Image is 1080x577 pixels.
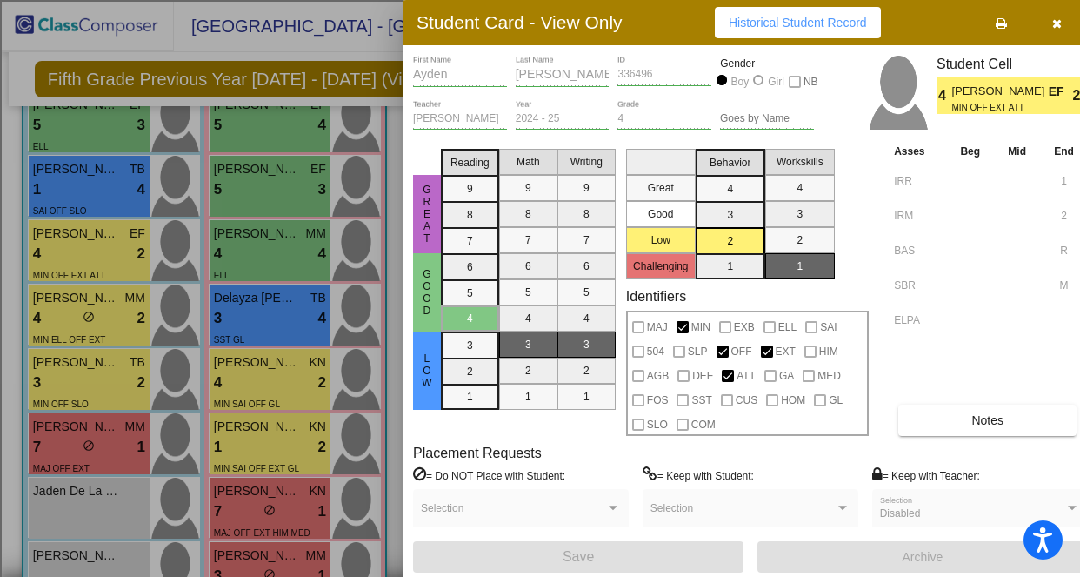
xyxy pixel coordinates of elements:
[7,305,1073,320] div: TODO: put dlg title
[419,352,435,389] span: Low
[413,445,542,461] label: Placement Requests
[647,390,669,411] span: FOS
[736,390,757,411] span: CUS
[7,258,1073,273] div: Newspaper
[971,413,1003,427] span: Notes
[617,69,711,81] input: Enter ID
[692,366,713,386] span: DEF
[7,195,1073,211] div: Add Outline Template
[715,7,881,38] button: Historical Student Record
[7,386,1073,401] div: SAVE AND GO HOME
[7,433,1073,448] div: Home
[803,71,818,92] span: NB
[626,288,686,305] label: Identifiers
[734,317,755,338] span: EXB
[7,558,1073,574] div: MORE
[413,466,565,484] label: = Do NOT Place with Student:
[7,132,1073,148] div: Delete
[413,541,743,573] button: Save
[7,464,1073,480] div: MOVE
[819,341,838,362] span: HIM
[730,74,750,90] div: Boy
[691,317,710,338] span: MIN
[7,289,1073,305] div: Visual Art
[7,511,1073,527] div: BOOK
[688,341,708,362] span: SLP
[737,366,756,386] span: ATT
[647,414,668,435] span: SLO
[903,550,943,564] span: Archive
[1049,83,1073,101] span: EF
[7,148,1073,164] div: Rename Outline
[617,113,711,125] input: grade
[7,354,1073,370] div: ???
[817,366,841,386] span: MED
[647,341,664,362] span: 504
[7,226,1073,242] div: Journal
[779,366,794,386] span: GA
[7,480,1073,495] div: New source
[7,7,1073,23] div: Sort A > Z
[7,117,1073,132] div: Move To ...
[720,113,814,125] input: goes by name
[413,113,507,125] input: teacher
[894,168,942,194] input: assessment
[778,317,797,338] span: ELL
[7,85,1073,101] div: Sign out
[7,273,1073,289] div: Television/Radio
[767,74,784,90] div: Girl
[7,38,1073,54] div: Move To ...
[729,16,867,30] span: Historical Student Record
[829,390,843,411] span: GL
[994,142,1040,161] th: Mid
[7,179,1073,195] div: Print
[781,390,805,411] span: HOM
[894,203,942,229] input: assessment
[951,83,1048,101] span: [PERSON_NAME]
[7,23,1073,38] div: Sort New > Old
[7,101,1073,117] div: Rename
[720,56,814,71] mat-label: Gender
[7,417,1073,433] div: Move to ...
[647,317,668,338] span: MAJ
[7,495,1073,511] div: SAVE
[7,211,1073,226] div: Search for Source
[7,448,1073,464] div: CANCEL
[417,11,623,33] h3: Student Card - View Only
[7,242,1073,258] div: Magazine
[951,101,1036,114] span: MIN OFF EXT ATT
[691,390,711,411] span: SST
[946,142,994,161] th: Beg
[691,414,716,435] span: COM
[7,527,1073,542] div: WEBSITE
[880,507,921,520] span: Disabled
[7,70,1073,85] div: Options
[7,542,1073,558] div: JOURNAL
[647,366,669,386] span: AGB
[894,238,942,264] input: assessment
[643,466,754,484] label: = Keep with Student:
[419,268,435,317] span: Good
[937,85,951,106] span: 4
[890,142,946,161] th: Asses
[7,54,1073,70] div: Delete
[731,341,752,362] span: OFF
[7,370,1073,386] div: This outline has no content. Would you like to delete it?
[7,339,1073,354] div: CANCEL
[563,549,594,564] span: Save
[516,113,610,125] input: year
[419,184,435,245] span: Great
[894,272,942,299] input: assessment
[7,164,1073,179] div: Download
[894,307,942,333] input: assessment
[898,405,1077,436] button: Notes
[872,466,980,484] label: = Keep with Teacher:
[7,401,1073,417] div: DELETE
[820,317,837,338] span: SAI
[776,341,796,362] span: EXT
